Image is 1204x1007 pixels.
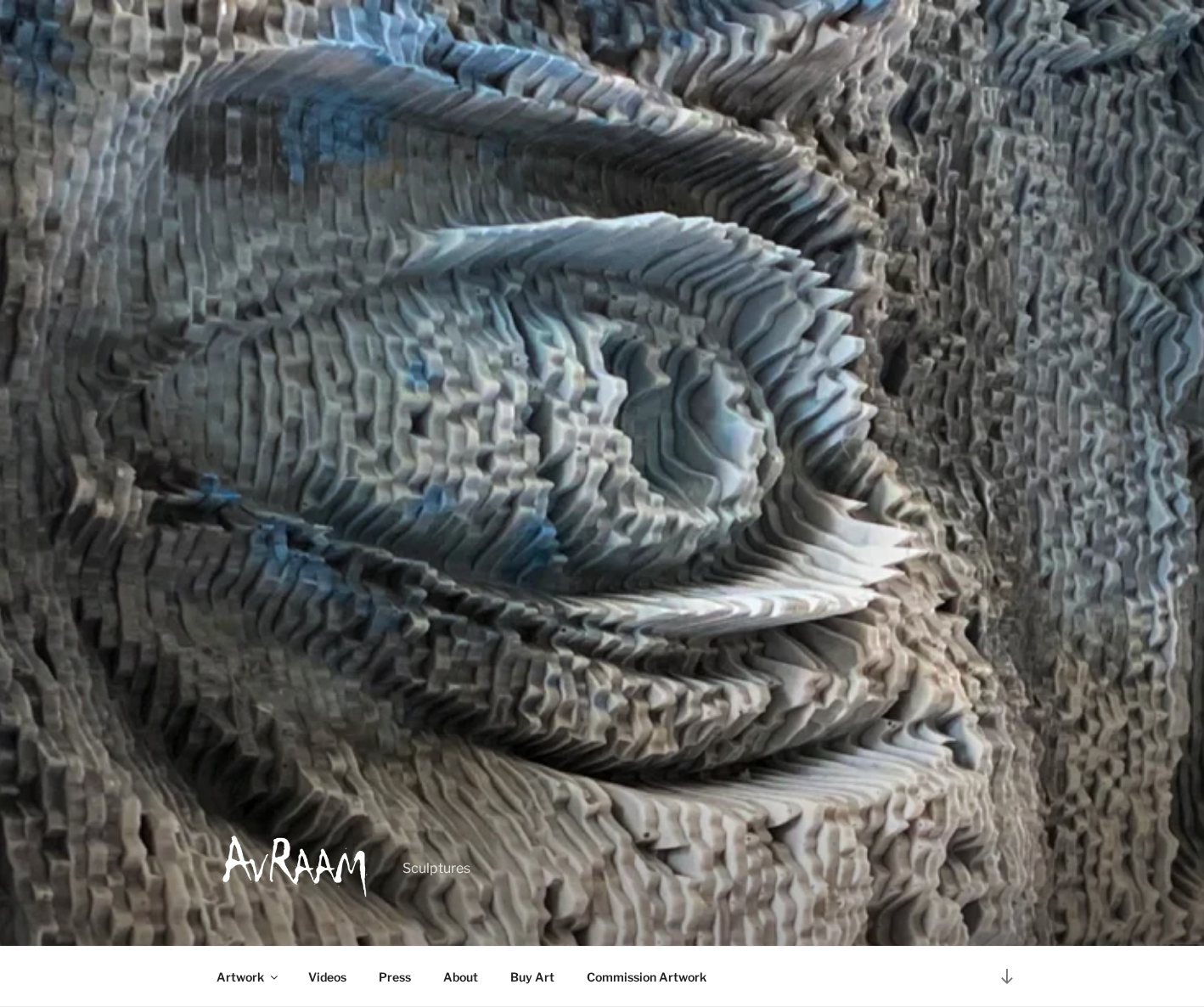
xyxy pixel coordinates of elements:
[201,956,1003,998] nav: Top Menu
[571,956,721,998] a: Commission Artwork
[428,956,492,998] a: About
[293,956,361,998] a: Videos
[363,956,425,998] a: Press
[402,858,470,879] p: Sculptures
[201,956,290,998] a: Artwork
[495,956,569,998] a: Buy Art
